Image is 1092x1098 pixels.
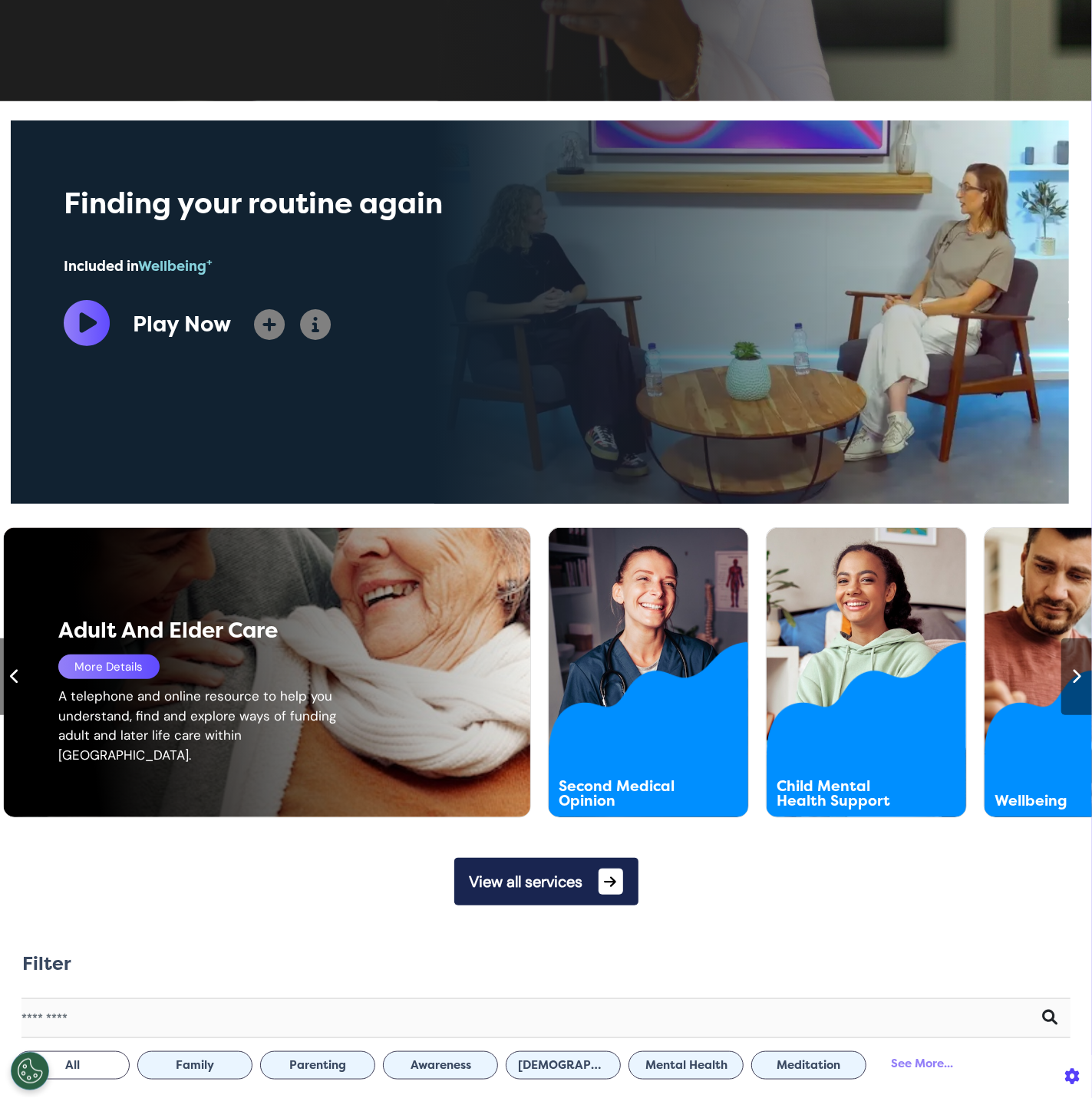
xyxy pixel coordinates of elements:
[64,182,645,226] div: Finding your routine again
[751,1051,866,1080] button: Meditation
[58,655,160,679] div: More Details
[260,1051,375,1080] button: Parenting
[559,780,698,809] div: Second Medical Opinion
[15,1051,130,1080] button: All
[137,1051,252,1080] button: Family
[11,1052,49,1090] button: Open Preferences
[64,256,645,277] div: Included in
[58,687,352,765] div: A telephone and online resource to help you understand, find and explore ways of funding adult an...
[22,953,71,975] h2: Filter
[777,780,916,809] div: Child Mental Health Support
[206,256,213,268] sup: +
[133,308,231,341] div: Play Now
[874,1050,970,1078] div: See More...
[58,615,426,647] div: Adult And Elder Care
[138,258,213,275] span: Wellbeing
[506,1051,621,1080] button: [DEMOGRAPHIC_DATA] Health
[454,858,638,905] button: View all services
[383,1051,498,1080] button: Awareness
[628,1051,744,1080] button: Mental Health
